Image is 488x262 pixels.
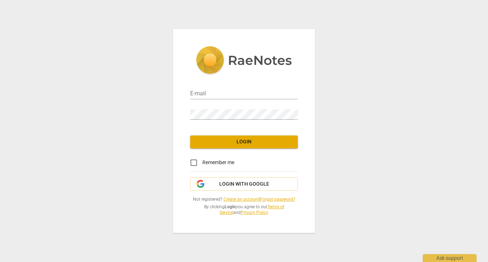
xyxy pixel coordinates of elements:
[190,204,298,216] span: By clicking you agree to our and .
[260,197,295,202] a: Forgot password?
[224,197,259,202] a: Create an account
[196,46,292,76] img: 5ac2273c67554f335776073100b6d88f.svg
[423,254,477,262] div: Ask support
[225,204,236,209] b: Login
[190,196,298,203] span: Not registered? |
[196,138,292,146] span: Login
[190,135,298,148] button: Login
[220,204,284,215] a: Terms of Service
[190,177,298,191] button: Login with Google
[241,210,268,215] a: Privacy Policy
[219,181,269,188] span: Login with Google
[202,159,234,166] span: Remember me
